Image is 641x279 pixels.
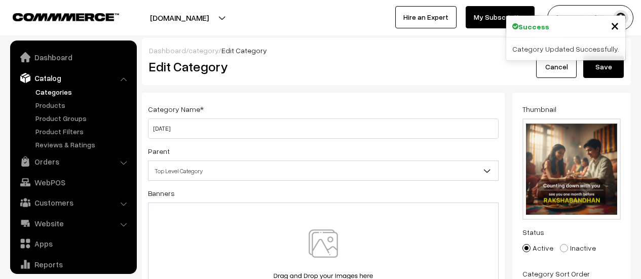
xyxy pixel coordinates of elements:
[613,10,628,25] img: user
[148,146,170,156] label: Parent
[13,193,133,212] a: Customers
[13,48,133,66] a: Dashboard
[115,5,244,30] button: [DOMAIN_NAME]
[221,46,267,55] span: Edit Category
[13,234,133,253] a: Apps
[33,139,133,150] a: Reviews & Ratings
[547,5,633,30] button: festecart desi
[13,69,133,87] a: Catalog
[13,255,133,273] a: Reports
[13,214,133,232] a: Website
[148,161,499,181] span: Top Level Category
[506,37,625,60] div: Category Updated Successfully.
[522,104,556,114] label: Thumbnail
[611,16,619,34] span: ×
[611,18,619,33] button: Close
[466,6,535,28] a: My Subscription
[13,10,101,22] a: COMMMERCE
[13,152,133,171] a: Orders
[33,113,133,124] a: Product Groups
[33,126,133,137] a: Product Filters
[583,56,624,78] button: Save
[522,268,590,279] label: Category Sort Order
[13,173,133,191] a: WebPOS
[13,13,119,21] img: COMMMERCE
[149,59,501,74] h2: Edit Category
[148,118,499,139] input: Category Name
[188,46,218,55] a: category
[148,162,498,180] span: Top Level Category
[518,21,549,32] strong: Success
[33,100,133,110] a: Products
[522,227,544,237] label: Status
[395,6,457,28] a: Hire an Expert
[148,104,204,114] label: Category Name
[149,46,186,55] a: Dashboard
[149,45,624,56] div: / /
[148,188,175,198] label: Banners
[536,56,577,78] a: Cancel
[522,243,553,253] label: Active
[33,87,133,97] a: Categories
[560,243,596,253] label: Inactive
